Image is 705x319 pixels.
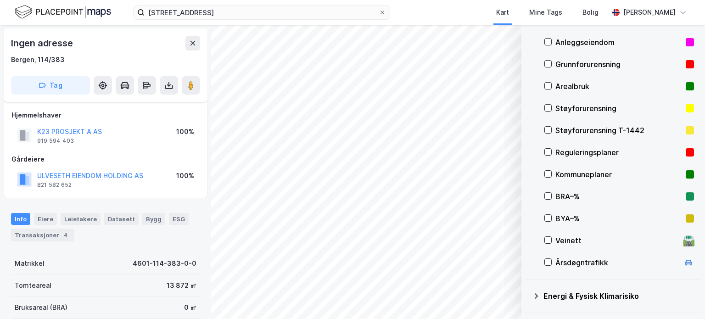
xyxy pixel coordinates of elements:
div: Mine Tags [529,7,562,18]
div: Kontrollprogram for chat [659,275,705,319]
div: Transaksjoner [11,229,74,241]
div: Hjemmelshaver [11,110,200,121]
div: Info [11,213,30,225]
div: Eiere [34,213,57,225]
div: Bolig [582,7,599,18]
div: 821 582 652 [37,181,72,189]
div: BRA–% [555,191,682,202]
div: Anleggseiendom [555,37,682,48]
div: BYA–% [555,213,682,224]
div: Ingen adresse [11,36,74,50]
div: Kart [496,7,509,18]
div: Støyforurensning T-1442 [555,125,682,136]
input: Søk på adresse, matrikkel, gårdeiere, leietakere eller personer [145,6,379,19]
div: Bergen, 114/383 [11,54,65,65]
div: 100% [176,170,194,181]
div: 919 594 403 [37,137,74,145]
div: Matrikkel [15,258,45,269]
div: Energi & Fysisk Klimarisiko [543,291,694,302]
div: 13 872 ㎡ [167,280,196,291]
div: Støyforurensning [555,103,682,114]
img: logo.f888ab2527a4732fd821a326f86c7f29.svg [15,4,111,20]
div: Kommuneplaner [555,169,682,180]
div: Gårdeiere [11,154,200,165]
div: Veinett [555,235,679,246]
div: 4 [61,230,70,240]
div: 🛣️ [683,235,695,246]
div: Arealbruk [555,81,682,92]
div: Grunnforurensning [555,59,682,70]
div: [PERSON_NAME] [623,7,676,18]
div: Tomteareal [15,280,51,291]
div: 100% [176,126,194,137]
div: Bruksareal (BRA) [15,302,67,313]
div: ESG [169,213,189,225]
div: 0 ㎡ [184,302,196,313]
button: Tag [11,76,90,95]
div: Årsdøgntrafikk [555,257,679,268]
iframe: Chat Widget [659,275,705,319]
div: 4601-114-383-0-0 [133,258,196,269]
div: Leietakere [61,213,101,225]
div: Reguleringsplaner [555,147,682,158]
div: Bygg [142,213,165,225]
div: Datasett [104,213,139,225]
